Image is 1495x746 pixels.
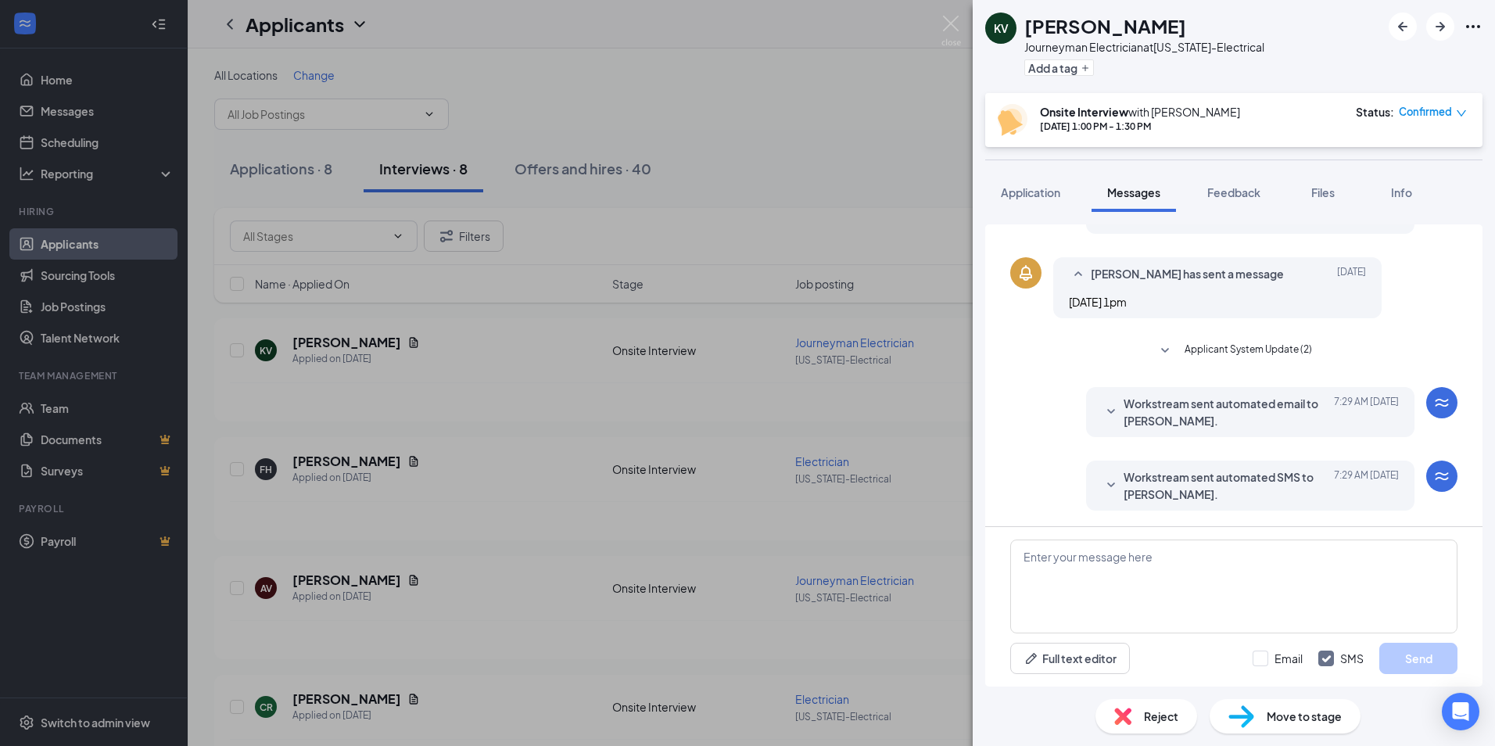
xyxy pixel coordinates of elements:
[1456,108,1467,119] span: down
[1016,264,1035,282] svg: Bell
[1024,59,1094,76] button: PlusAdd a tag
[1379,643,1457,674] button: Send
[1024,39,1264,55] div: Journeyman Electrician at [US_STATE]-Electrical
[1124,395,1328,429] span: Workstream sent automated email to [PERSON_NAME].
[1391,185,1412,199] span: Info
[1431,17,1450,36] svg: ArrowRight
[1040,105,1128,119] b: Onsite Interview
[1069,265,1088,284] svg: SmallChevronUp
[1356,104,1394,120] div: Status :
[1389,13,1417,41] button: ArrowLeftNew
[1040,104,1240,120] div: with [PERSON_NAME]
[1102,403,1120,421] svg: SmallChevronDown
[1081,63,1090,73] svg: Plus
[1311,185,1335,199] span: Files
[1337,265,1366,284] span: [DATE]
[994,20,1009,36] div: KV
[1156,342,1174,360] svg: SmallChevronDown
[1010,643,1130,674] button: Full text editorPen
[1399,104,1452,120] span: Confirmed
[1124,468,1328,503] span: Workstream sent automated SMS to [PERSON_NAME].
[1426,13,1454,41] button: ArrowRight
[1069,295,1127,309] span: [DATE] 1pm
[1107,185,1160,199] span: Messages
[1432,467,1451,486] svg: WorkstreamLogo
[1432,393,1451,412] svg: WorkstreamLogo
[1144,708,1178,725] span: Reject
[1102,476,1120,495] svg: SmallChevronDown
[1001,185,1060,199] span: Application
[1024,651,1039,666] svg: Pen
[1207,185,1260,199] span: Feedback
[1442,693,1479,730] div: Open Intercom Messenger
[1156,342,1312,360] button: SmallChevronDownApplicant System Update (2)
[1091,265,1284,284] span: [PERSON_NAME] has sent a message
[1267,708,1342,725] span: Move to stage
[1334,395,1399,429] span: [DATE] 7:29 AM
[1040,120,1240,133] div: [DATE] 1:00 PM - 1:30 PM
[1024,13,1186,39] h1: [PERSON_NAME]
[1464,17,1482,36] svg: Ellipses
[1334,468,1399,503] span: [DATE] 7:29 AM
[1393,17,1412,36] svg: ArrowLeftNew
[1185,342,1312,360] span: Applicant System Update (2)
